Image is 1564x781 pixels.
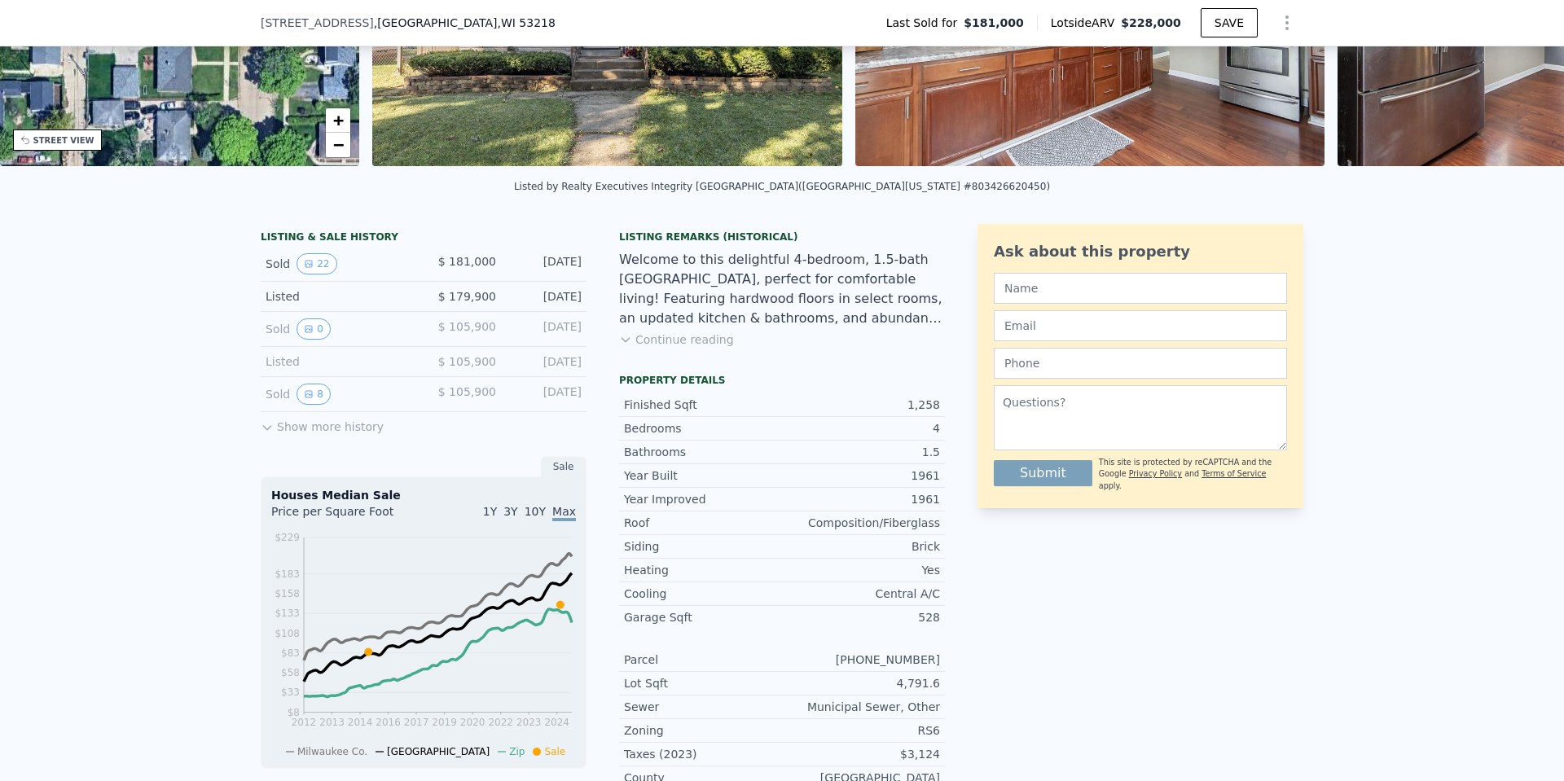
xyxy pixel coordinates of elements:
tspan: 2016 [376,717,401,728]
div: Sold [266,253,411,274]
div: LISTING & SALE HISTORY [261,230,586,247]
tspan: $33 [281,687,300,698]
div: Central A/C [782,586,940,602]
div: Welcome to this delightful 4-bedroom, 1.5-bath [GEOGRAPHIC_DATA], perfect for comfortable living!... [619,250,945,328]
div: Municipal Sewer, Other [782,699,940,715]
tspan: 2023 [516,717,542,728]
div: Garage Sqft [624,609,782,625]
span: Last Sold for [886,15,964,31]
tspan: $158 [275,588,300,599]
div: Listing Remarks (Historical) [619,230,945,244]
tspan: $8 [288,707,300,718]
tspan: 2012 [292,717,317,728]
div: This site is protected by reCAPTCHA and the Google and apply. [1099,457,1287,492]
div: [DATE] [509,353,582,370]
input: Email [994,310,1287,341]
tspan: $229 [275,532,300,543]
input: Phone [994,348,1287,379]
tspan: $133 [275,608,300,619]
div: [DATE] [509,288,582,305]
button: Continue reading [619,331,734,348]
div: 1961 [782,467,940,484]
tspan: $58 [281,667,300,678]
div: Sold [266,384,411,405]
div: Cooling [624,586,782,602]
span: Milwaukee Co. [297,746,367,757]
div: Roof [624,515,782,531]
div: Property details [619,374,945,387]
div: Houses Median Sale [271,487,576,503]
span: Sale [544,746,565,757]
div: Price per Square Foot [271,503,424,529]
div: Listed [266,353,411,370]
div: 4 [782,420,940,437]
span: , WI 53218 [497,16,555,29]
div: 4,791.6 [782,675,940,691]
div: Sold [266,318,411,340]
span: 1Y [483,505,497,518]
div: [DATE] [509,253,582,274]
span: + [333,110,344,130]
div: STREET VIEW [33,134,94,147]
div: 1961 [782,491,940,507]
div: Heating [624,562,782,578]
div: Siding [624,538,782,555]
span: [STREET_ADDRESS] [261,15,374,31]
tspan: $183 [275,568,300,580]
div: Year Improved [624,491,782,507]
span: $ 181,000 [438,255,496,268]
span: $ 105,900 [438,385,496,398]
div: 528 [782,609,940,625]
span: 10Y [525,505,546,518]
span: Max [552,505,576,521]
div: Sewer [624,699,782,715]
tspan: 2019 [432,717,457,728]
span: [GEOGRAPHIC_DATA] [387,746,490,757]
div: Taxes (2023) [624,746,782,762]
tspan: 2022 [488,717,513,728]
div: Year Built [624,467,782,484]
span: Zip [509,746,525,757]
div: [DATE] [509,384,582,405]
button: View historical data [297,253,336,274]
span: − [333,134,344,155]
div: [DATE] [509,318,582,340]
div: $3,124 [782,746,940,762]
span: $ 105,900 [438,320,496,333]
div: Bedrooms [624,420,782,437]
a: Terms of Service [1202,469,1266,478]
button: SAVE [1201,8,1258,37]
a: Zoom in [326,108,350,133]
span: , [GEOGRAPHIC_DATA] [374,15,556,31]
div: Ask about this property [994,240,1287,263]
div: Bathrooms [624,444,782,460]
tspan: 2017 [404,717,429,728]
span: $ 105,900 [438,355,496,368]
tspan: $83 [281,647,300,659]
tspan: 2014 [348,717,373,728]
a: Privacy Policy [1129,469,1182,478]
tspan: 2020 [460,717,485,728]
div: Parcel [624,652,782,668]
div: Finished Sqft [624,397,782,413]
span: $ 179,900 [438,290,496,303]
tspan: $108 [275,628,300,639]
div: Yes [782,562,940,578]
button: Show more history [261,412,384,435]
button: View historical data [297,384,331,405]
a: Zoom out [326,133,350,157]
span: 3Y [503,505,517,518]
div: Brick [782,538,940,555]
div: Zoning [624,722,782,739]
div: 1,258 [782,397,940,413]
div: Listed by Realty Executives Integrity [GEOGRAPHIC_DATA] ([GEOGRAPHIC_DATA][US_STATE] #803426620450) [514,181,1050,192]
div: [PHONE_NUMBER] [782,652,940,668]
div: Lot Sqft [624,675,782,691]
span: Lotside ARV [1051,15,1121,31]
span: $181,000 [964,15,1024,31]
div: Sale [541,456,586,477]
div: Composition/Fiberglass [782,515,940,531]
div: 1.5 [782,444,940,460]
div: RS6 [782,722,940,739]
tspan: 2024 [544,717,569,728]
